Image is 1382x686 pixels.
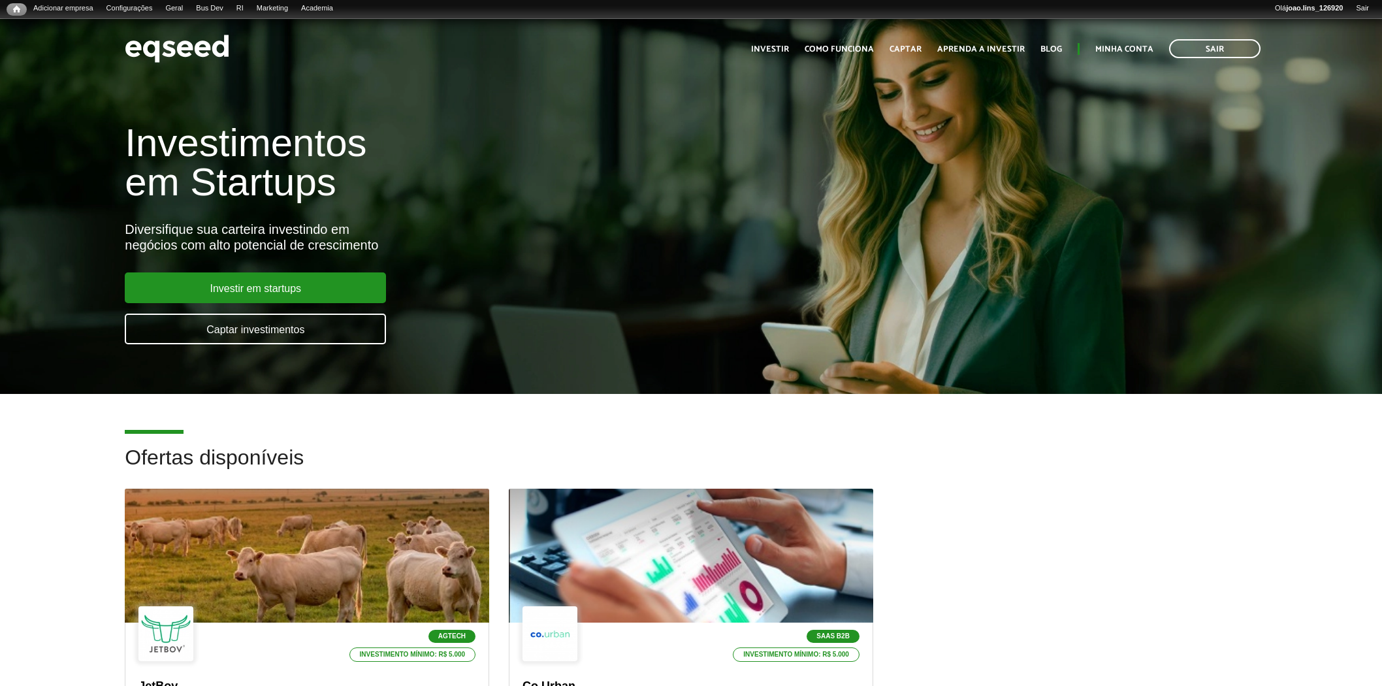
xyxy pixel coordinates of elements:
a: Como funciona [805,45,874,54]
a: Sair [1169,39,1261,58]
img: EqSeed [125,31,229,66]
a: Aprenda a investir [937,45,1025,54]
a: Captar [890,45,922,54]
a: Início [7,3,27,16]
div: Diversifique sua carteira investindo em negócios com alto potencial de crescimento [125,221,796,253]
a: Blog [1040,45,1062,54]
a: Olájoao.lins_126920 [1268,3,1349,14]
a: Captar investimentos [125,314,386,344]
a: RI [230,3,250,14]
h1: Investimentos em Startups [125,123,796,202]
h2: Ofertas disponíveis [125,446,1257,489]
a: Minha conta [1095,45,1153,54]
a: Adicionar empresa [27,3,100,14]
a: Sair [1349,3,1375,14]
a: Bus Dev [189,3,230,14]
span: Início [13,5,20,14]
strong: joao.lins_126920 [1286,4,1343,12]
a: Investir [751,45,789,54]
a: Investir em startups [125,272,386,303]
p: SaaS B2B [807,630,860,643]
a: Configurações [100,3,159,14]
p: Investimento mínimo: R$ 5.000 [733,647,860,662]
p: Agtech [428,630,475,643]
a: Geral [159,3,189,14]
p: Investimento mínimo: R$ 5.000 [349,647,476,662]
a: Academia [295,3,340,14]
a: Marketing [250,3,295,14]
